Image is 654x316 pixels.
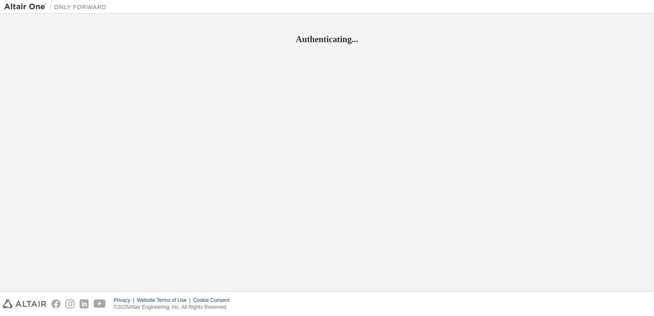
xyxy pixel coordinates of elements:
[3,299,46,308] img: altair_logo.svg
[4,34,650,45] h2: Authenticating...
[52,299,60,308] img: facebook.svg
[4,3,111,11] img: Altair One
[137,297,193,304] div: Website Terms of Use
[80,299,89,308] img: linkedin.svg
[94,299,106,308] img: youtube.svg
[114,304,235,311] p: © 2025 Altair Engineering, Inc. All Rights Reserved.
[193,297,234,304] div: Cookie Consent
[66,299,75,308] img: instagram.svg
[114,297,137,304] div: Privacy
